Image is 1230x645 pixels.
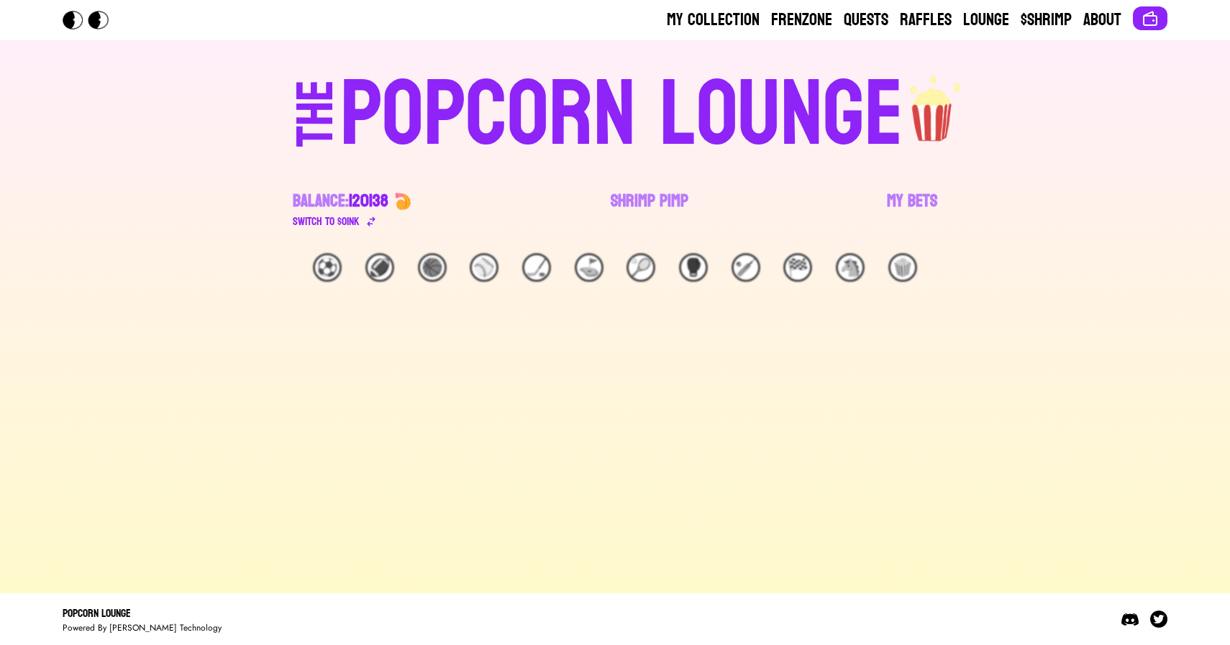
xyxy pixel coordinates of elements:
[963,9,1009,32] a: Lounge
[679,253,708,282] div: 🥊
[418,253,447,282] div: 🏀
[887,190,937,230] a: My Bets
[313,253,342,282] div: ⚽️
[290,80,342,175] div: THE
[611,190,688,230] a: Shrimp Pimp
[667,9,760,32] a: My Collection
[522,253,551,282] div: 🏒
[1150,610,1167,628] img: Twitter
[340,69,903,161] div: POPCORN LOUNGE
[365,253,394,282] div: 🏈
[1083,9,1121,32] a: About
[783,253,812,282] div: 🏁
[903,63,962,144] img: popcorn
[1021,9,1072,32] a: $Shrimp
[575,253,603,282] div: ⛳️
[63,622,222,633] div: Powered By [PERSON_NAME] Technology
[888,253,917,282] div: 🍿
[1121,610,1139,628] img: Discord
[470,253,498,282] div: ⚾️
[293,190,388,213] div: Balance:
[627,253,655,282] div: 🎾
[836,253,865,282] div: 🐴
[172,63,1058,161] a: THEPOPCORN LOUNGEpopcorn
[349,186,388,216] span: 120138
[844,9,888,32] a: Quests
[1142,10,1159,27] img: Connect wallet
[394,193,411,210] img: 🍤
[293,213,360,230] div: Switch to $ OINK
[900,9,952,32] a: Raffles
[63,11,120,29] img: Popcorn
[771,9,832,32] a: Frenzone
[63,605,222,622] div: Popcorn Lounge
[732,253,760,282] div: 🏏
